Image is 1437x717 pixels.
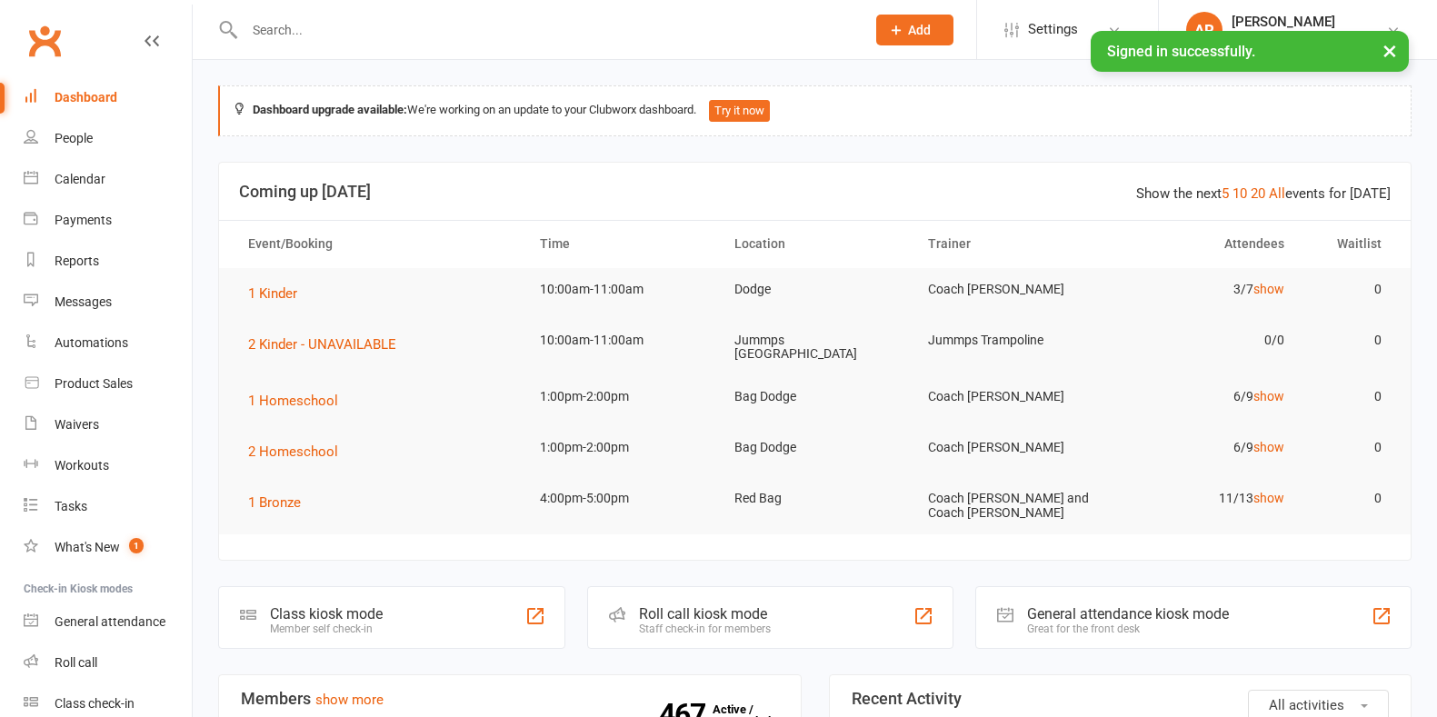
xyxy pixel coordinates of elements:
[1106,319,1301,362] td: 0/0
[1027,605,1229,622] div: General attendance kiosk mode
[1232,14,1386,30] div: [PERSON_NAME]
[55,376,133,391] div: Product Sales
[912,268,1106,311] td: Coach [PERSON_NAME]
[1028,9,1078,50] span: Settings
[55,213,112,227] div: Payments
[248,336,396,353] span: 2 Kinder - UNAVAILABLE
[1301,268,1398,311] td: 0
[876,15,953,45] button: Add
[912,375,1106,418] td: Coach [PERSON_NAME]
[1269,697,1344,713] span: All activities
[1136,183,1391,204] div: Show the next events for [DATE]
[24,77,192,118] a: Dashboard
[1106,477,1301,520] td: 11/13
[55,655,97,670] div: Roll call
[639,622,771,635] div: Staff check-in for members
[248,443,338,460] span: 2 Homeschool
[22,18,67,64] a: Clubworx
[253,103,407,116] strong: Dashboard upgrade available:
[55,172,105,186] div: Calendar
[709,100,770,122] button: Try it now
[524,375,718,418] td: 1:00pm-2:00pm
[1222,185,1229,202] a: 5
[248,285,297,302] span: 1 Kinder
[912,221,1106,267] th: Trainer
[241,690,779,708] h3: Members
[55,458,109,473] div: Workouts
[248,334,409,355] button: 2 Kinder - UNAVAILABLE
[315,692,384,708] a: show more
[24,404,192,445] a: Waivers
[55,417,99,432] div: Waivers
[1232,185,1247,202] a: 10
[1253,491,1284,505] a: show
[1106,268,1301,311] td: 3/7
[248,390,351,412] button: 1 Homeschool
[524,319,718,362] td: 10:00am-11:00am
[1253,440,1284,454] a: show
[24,200,192,241] a: Payments
[912,426,1106,469] td: Coach [PERSON_NAME]
[24,527,192,568] a: What's New1
[55,335,128,350] div: Automations
[1301,426,1398,469] td: 0
[908,23,931,37] span: Add
[55,90,117,105] div: Dashboard
[55,131,93,145] div: People
[24,445,192,486] a: Workouts
[129,538,144,553] span: 1
[24,282,192,323] a: Messages
[218,85,1412,136] div: We're working on an update to your Clubworx dashboard.
[524,426,718,469] td: 1:00pm-2:00pm
[1107,43,1255,60] span: Signed in successfully.
[248,494,301,511] span: 1 Bronze
[24,602,192,642] a: General attendance kiosk mode
[524,477,718,520] td: 4:00pm-5:00pm
[232,221,524,267] th: Event/Booking
[24,486,192,527] a: Tasks
[639,605,771,622] div: Roll call kiosk mode
[1373,31,1406,70] button: ×
[718,319,913,376] td: Jummps [GEOGRAPHIC_DATA]
[239,17,853,43] input: Search...
[55,614,165,629] div: General attendance
[912,319,1106,362] td: Jummps Trampoline
[718,221,913,267] th: Location
[718,268,913,311] td: Dodge
[1251,185,1265,202] a: 20
[718,426,913,469] td: Bag Dodge
[1301,375,1398,418] td: 0
[1301,221,1398,267] th: Waitlist
[24,159,192,200] a: Calendar
[1301,477,1398,520] td: 0
[248,492,314,513] button: 1 Bronze
[248,393,338,409] span: 1 Homeschool
[1106,375,1301,418] td: 6/9
[55,696,135,711] div: Class check-in
[1027,622,1229,635] div: Great for the front desk
[24,642,192,683] a: Roll call
[1253,282,1284,296] a: show
[1232,30,1386,46] div: Jummps Parkwood Pty Ltd
[55,540,120,554] div: What's New
[55,254,99,268] div: Reports
[24,323,192,363] a: Automations
[248,441,351,463] button: 2 Homeschool
[24,118,192,159] a: People
[718,477,913,520] td: Red Bag
[270,622,383,635] div: Member self check-in
[718,375,913,418] td: Bag Dodge
[1253,389,1284,403] a: show
[248,283,310,304] button: 1 Kinder
[24,363,192,404] a: Product Sales
[270,605,383,622] div: Class kiosk mode
[1186,12,1222,48] div: AR
[1106,221,1301,267] th: Attendees
[852,690,1390,708] h3: Recent Activity
[55,499,87,513] div: Tasks
[1106,426,1301,469] td: 6/9
[524,221,718,267] th: Time
[912,477,1106,534] td: Coach [PERSON_NAME] and Coach [PERSON_NAME]
[1269,185,1285,202] a: All
[239,183,1391,201] h3: Coming up [DATE]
